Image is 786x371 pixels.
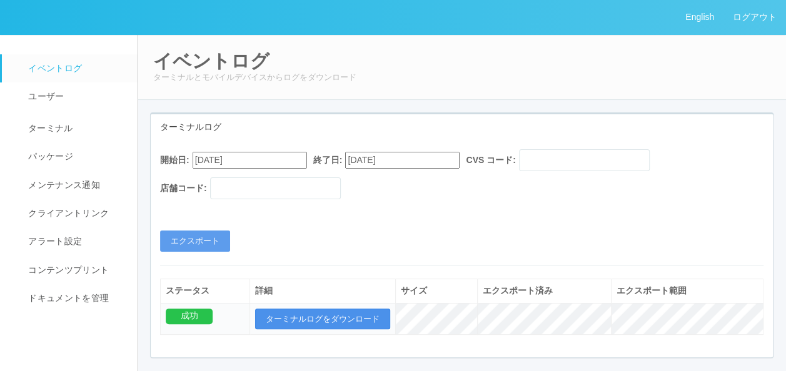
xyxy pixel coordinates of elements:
div: エクスポート済み [483,284,606,297]
span: イベントログ [25,63,82,73]
span: アラート設定 [25,236,82,246]
span: ターミナル [25,123,73,133]
a: アラート設定 [2,227,148,255]
h2: イベントログ [153,51,770,71]
a: イベントログ [2,54,148,82]
span: ユーザー [25,91,64,101]
a: ドキュメントを管理 [2,284,148,312]
div: エクスポート範囲 [617,284,758,297]
a: ターミナル [2,111,148,142]
span: クライアントリンク [25,208,109,218]
div: 成功 [166,309,213,324]
a: パッケージ [2,142,148,171]
button: エクスポート [160,230,230,252]
label: CVS コード: [466,154,515,167]
label: 店舗コード: [160,182,207,195]
label: 開始日: [160,154,189,167]
div: サイズ [401,284,472,297]
a: ユーザー [2,82,148,111]
span: パッケージ [25,151,73,161]
a: コンテンツプリント [2,256,148,284]
div: ターミナルログ [151,114,773,140]
span: ドキュメントを管理 [25,293,109,303]
p: ターミナルとモバイルデバイスからログをダウンロード [153,71,770,84]
button: ターミナルログをダウンロード [255,309,390,330]
label: 終了日: [313,154,343,167]
div: 詳細 [255,284,390,297]
a: クライアントリンク [2,199,148,227]
span: コンテンツプリント [25,265,109,275]
span: メンテナンス通知 [25,180,100,190]
a: メンテナンス通知 [2,171,148,199]
div: ステータス [166,284,244,297]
